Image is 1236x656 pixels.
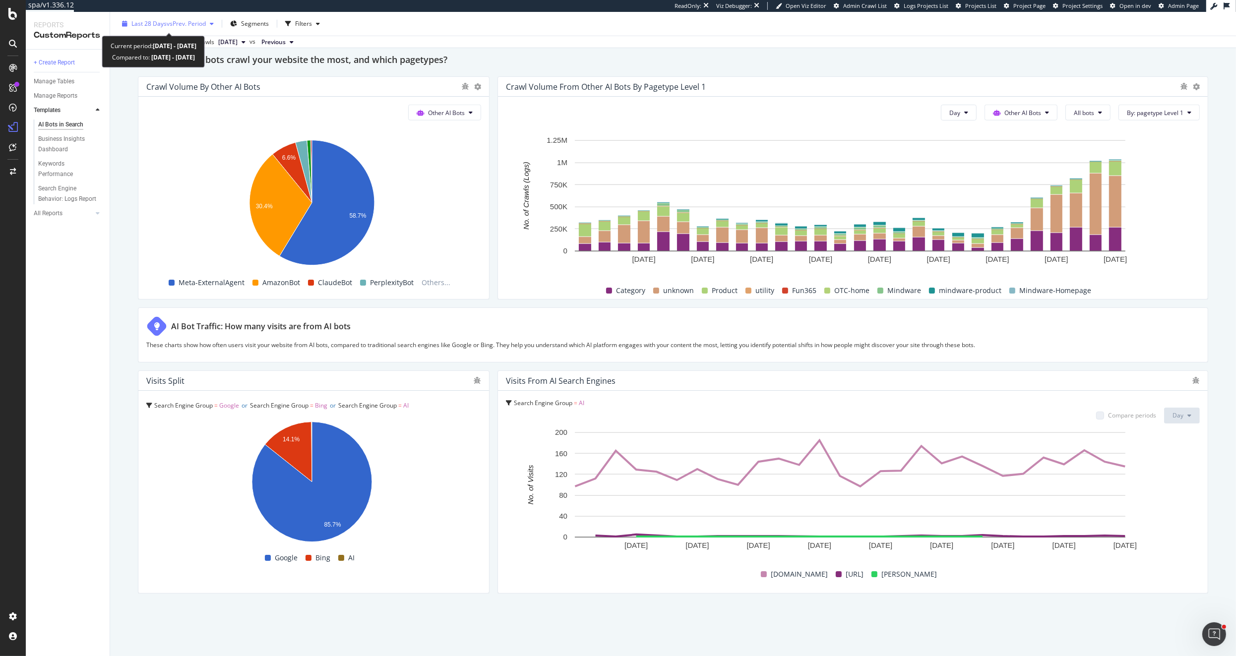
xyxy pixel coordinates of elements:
[949,109,960,117] span: Day
[150,53,195,61] b: [DATE] - [DATE]
[956,2,996,10] a: Projects List
[550,203,567,211] text: 500K
[497,76,1208,299] div: Crawl Volume from Other AI Bots by pagetype Level 1DayOther AI BotsAll botsBy: pagetype Level 1A ...
[330,401,336,410] span: or
[283,436,300,443] text: 14.1%
[632,255,655,264] text: [DATE]
[34,76,74,87] div: Manage Tables
[138,370,490,594] div: Visits SplitSearch Engine Group = GoogleorSearch Engine Group = BingorSearch Engine Group = AIA c...
[579,399,584,407] span: AI
[941,105,977,120] button: Day
[986,255,1009,264] text: [DATE]
[38,183,103,204] a: Search Engine Behavior: Logs Report
[526,465,534,504] text: No. of Visits
[506,427,1194,559] div: A chart.
[310,401,313,410] span: =
[506,82,706,92] div: Crawl Volume from Other AI Bots by pagetype Level 1
[146,417,478,550] svg: A chart.
[991,541,1014,549] text: [DATE]
[807,541,831,549] text: [DATE]
[522,162,530,230] text: No. of Crawls (Logs)
[1119,2,1151,9] span: Open in dev
[34,105,93,116] a: Templates
[574,399,577,407] span: =
[1180,83,1188,90] div: bug
[559,512,567,520] text: 40
[616,285,645,297] span: Category
[716,2,752,10] div: Viz Debugger:
[887,285,921,297] span: Mindware
[138,53,1208,68] div: Which Other AI bots crawl your website the most, and which pagetypes?
[34,30,102,41] div: CustomReports
[138,76,490,299] div: Crawl Volume by Other AI BotsOther AI BotsA chart.Meta-ExternalAgentAmazonBotClaudeBotPerplexityB...
[249,37,257,46] span: vs
[497,370,1208,594] div: Visits from AI Search EnginesSearch Engine Group = AICompare periodsDayA chart.[DOMAIN_NAME][URL]...
[38,159,94,179] div: Keywords Performance
[691,255,714,264] text: [DATE]
[146,135,478,274] svg: A chart.
[34,208,93,219] a: All Reports
[418,277,454,289] span: Others...
[750,255,773,264] text: [DATE]
[118,16,218,32] button: Last 28 DaysvsPrev. Period
[555,470,567,478] text: 120
[1052,541,1075,549] text: [DATE]
[179,277,245,289] span: Meta-ExternalAgent
[1019,285,1091,297] span: Mindware-Homepage
[881,568,937,580] span: [PERSON_NAME]
[428,109,465,117] span: Other AI Bots
[131,19,167,28] span: Last 28 Days
[809,255,832,264] text: [DATE]
[755,285,774,297] span: utility
[1104,255,1127,264] text: [DATE]
[167,19,206,28] span: vs Prev. Period
[1127,109,1183,117] span: By: pagetype Level 1
[34,58,103,68] a: + Create Report
[261,38,286,47] span: Previous
[712,285,738,297] span: Product
[1062,2,1103,9] span: Project Settings
[34,208,62,219] div: All Reports
[904,2,948,9] span: Logs Projects List
[34,105,61,116] div: Templates
[403,401,409,410] span: AI
[218,38,238,47] span: 2025 Aug. 8th
[473,377,481,384] div: bug
[563,533,567,541] text: 0
[226,16,273,32] button: Segments
[338,401,397,410] span: Search Engine Group
[550,225,567,234] text: 250K
[408,105,481,120] button: Other AI Bots
[146,82,260,92] div: Crawl Volume by Other AI Bots
[1202,622,1226,646] iframe: Intercom live chat
[138,307,1208,362] div: AI Bot Traffic: How many visits are from AI botsThese charts show how often users visit your webs...
[112,52,195,63] div: Compared to:
[746,541,770,549] text: [DATE]
[792,285,816,297] span: Fun365
[927,255,950,264] text: [DATE]
[1004,2,1046,10] a: Project Page
[34,91,103,101] a: Manage Reports
[38,159,103,179] a: Keywords Performance
[250,401,309,410] span: Search Engine Group
[846,568,864,580] span: [URL]
[1159,2,1199,10] a: Admin Page
[111,40,196,52] div: Current period:
[281,16,324,32] button: Filters
[282,155,296,162] text: 6.6%
[1168,2,1199,9] span: Admin Page
[1074,109,1094,117] span: All bots
[138,53,447,68] h2: Which Other AI bots crawl your website the most, and which pagetypes?
[555,428,567,436] text: 200
[38,134,95,155] div: Business Insights Dashboard
[1065,105,1111,120] button: All bots
[675,2,701,10] div: ReadOnly:
[663,285,694,297] span: unknown
[834,285,869,297] span: OTC-home
[34,76,103,87] a: Manage Tables
[241,19,269,28] span: Segments
[154,401,213,410] span: Search Engine Group
[1113,541,1137,549] text: [DATE]
[242,401,247,410] span: or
